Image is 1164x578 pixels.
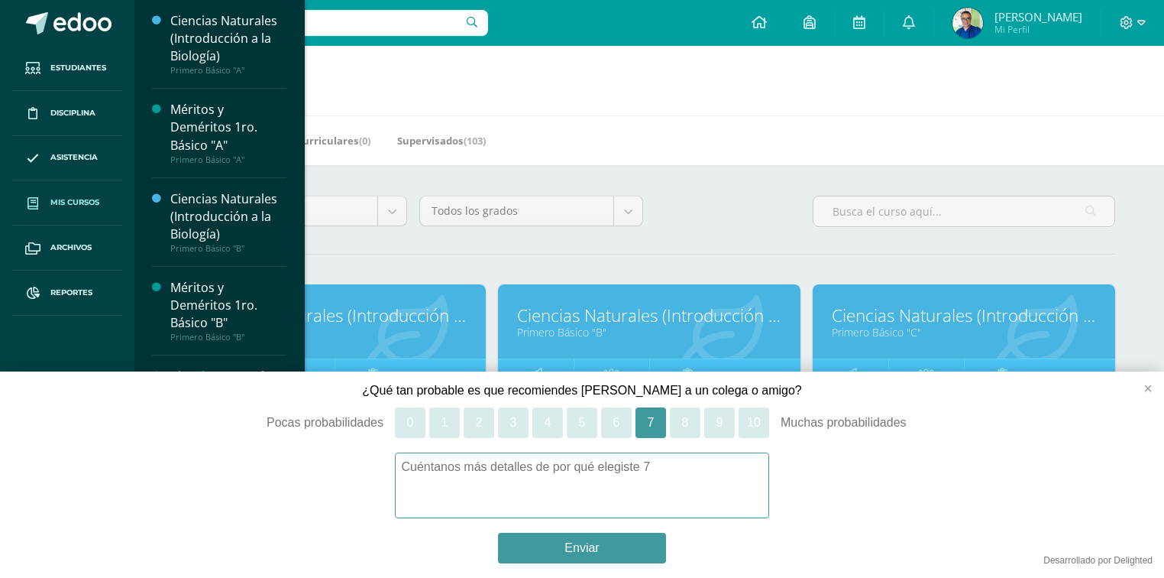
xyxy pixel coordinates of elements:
[567,408,597,438] button: 5
[251,128,370,153] a: Mis Extracurriculares(0)
[170,65,286,76] div: Primero Básico "A"
[498,533,666,563] button: Enviar
[50,107,95,119] span: Disciplina
[739,408,769,438] button: 10, Muchas probabilidades
[202,325,467,339] a: Primero Básico "A"
[50,62,106,74] span: Estudiantes
[813,196,1114,226] input: Busca el curso aquí...
[781,408,972,438] div: Muchas probabilidades
[50,196,99,209] span: Mis cursos
[144,10,488,36] input: Busca un usuario...
[50,287,92,299] span: Reportes
[832,325,1096,339] a: Primero Básico "C"
[517,304,781,327] a: Ciencias Naturales (Introducción a la Biología)
[170,279,286,332] div: Méritos y Deméritos 1ro. Básico "B"
[50,242,92,254] span: Archivos
[420,196,642,226] a: Todos los grados
[50,151,98,164] span: Asistencia
[464,408,494,438] button: 2
[12,180,122,226] a: Mis cursos
[170,101,286,164] a: Méritos y Deméritos 1ro. Básico "A"Primero Básico "A"
[397,128,486,153] a: Supervisados(103)
[517,325,781,339] a: Primero Básico "B"
[432,196,602,226] span: Todos los grados
[12,91,122,136] a: Disciplina
[832,304,1096,327] a: Ciencias Naturales (Introducción a la Biología)
[170,243,286,254] div: Primero Básico "B"
[601,408,632,438] button: 6
[635,408,666,438] button: 7
[170,332,286,343] div: Primero Básico "B"
[170,12,286,65] div: Ciencias Naturales (Introducción a la Biología)
[670,408,700,438] button: 8
[170,190,286,243] div: Ciencias Naturales (Introducción a la Biología)
[192,408,383,438] div: Pocas probabilidades
[952,8,983,38] img: a16637801c4a6befc1e140411cafe4ae.png
[12,271,122,316] a: Reportes
[359,134,370,148] span: (0)
[12,136,122,181] a: Asistencia
[170,190,286,254] a: Ciencias Naturales (Introducción a la Biología)Primero Básico "B"
[170,12,286,76] a: Ciencias Naturales (Introducción a la Biología)Primero Básico "A"
[12,46,122,91] a: Estudiantes
[464,134,486,148] span: (103)
[202,304,467,327] a: Ciencias Naturales (Introducción a la Biología)
[170,154,286,165] div: Primero Básico "A"
[395,408,425,438] button: 0, Pocas probabilidades
[170,279,286,343] a: Méritos y Deméritos 1ro. Básico "B"Primero Básico "B"
[12,226,122,271] a: Archivos
[994,9,1082,24] span: [PERSON_NAME]
[1119,372,1164,405] button: close survey
[994,23,1082,36] span: Mi Perfil
[170,101,286,154] div: Méritos y Deméritos 1ro. Básico "A"
[429,408,460,438] button: 1
[704,408,735,438] button: 9
[498,408,529,438] button: 3
[532,408,563,438] button: 4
